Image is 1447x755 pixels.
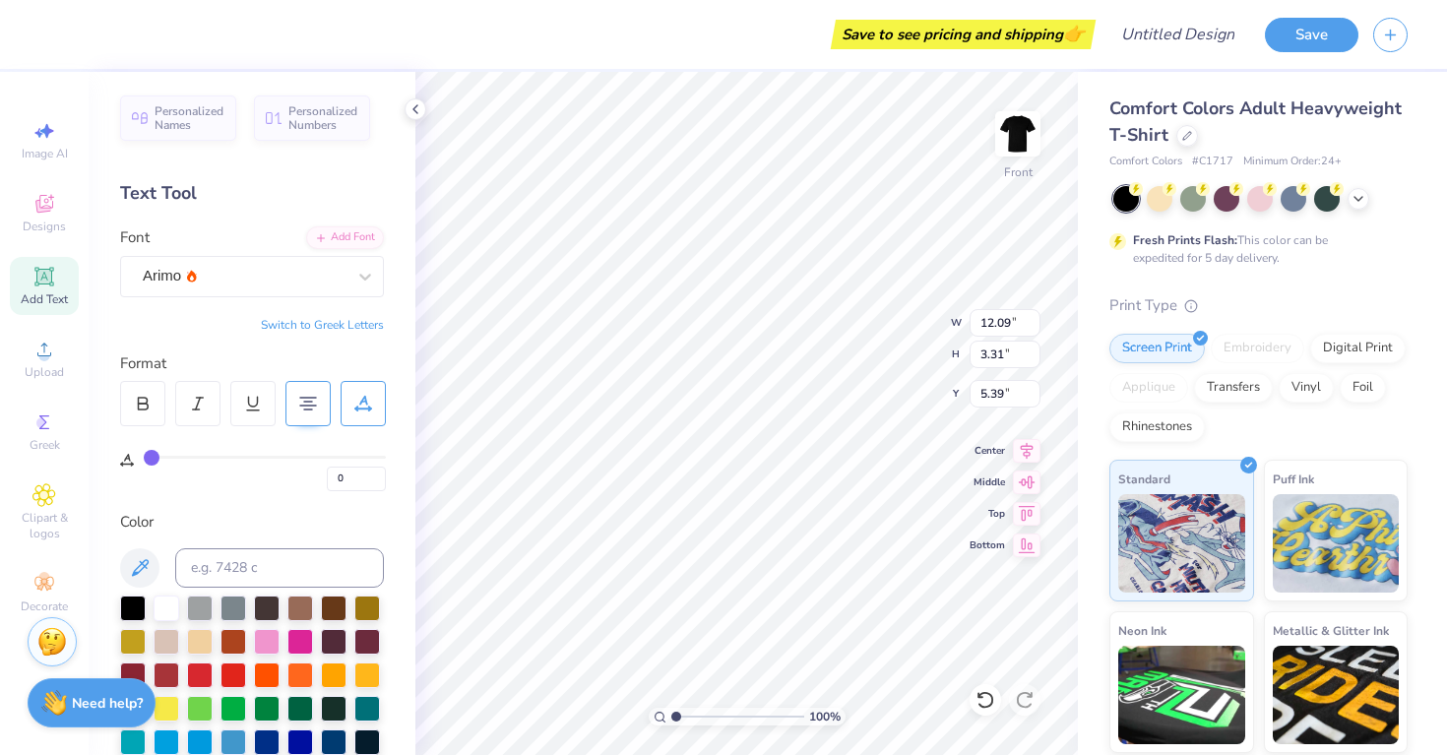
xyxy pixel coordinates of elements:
span: 100 % [809,708,841,725]
div: Front [1004,163,1033,181]
div: Embroidery [1211,334,1304,363]
div: Foil [1340,373,1386,403]
div: Applique [1109,373,1188,403]
span: 👉 [1063,22,1085,45]
span: Neon Ink [1118,620,1166,641]
span: Greek [30,437,60,453]
span: Image AI [22,146,68,161]
div: Vinyl [1279,373,1334,403]
input: Untitled Design [1105,15,1250,54]
div: Digital Print [1310,334,1406,363]
div: Print Type [1109,294,1408,317]
span: Standard [1118,469,1170,489]
span: Puff Ink [1273,469,1314,489]
span: Clipart & logos [10,510,79,541]
div: Save to see pricing and shipping [836,20,1091,49]
div: Screen Print [1109,334,1205,363]
input: e.g. 7428 c [175,548,384,588]
span: # C1717 [1192,154,1233,170]
img: Standard [1118,494,1245,593]
span: Comfort Colors Adult Heavyweight T-Shirt [1109,96,1402,147]
span: Top [970,507,1005,521]
span: Minimum Order: 24 + [1243,154,1342,170]
span: Comfort Colors [1109,154,1182,170]
strong: Need help? [72,694,143,713]
span: Center [970,444,1005,458]
img: Front [998,114,1038,154]
span: Add Text [21,291,68,307]
span: Decorate [21,598,68,614]
strong: Fresh Prints Flash: [1133,232,1237,248]
label: Font [120,226,150,249]
img: Puff Ink [1273,494,1400,593]
div: Color [120,511,384,534]
div: Format [120,352,386,375]
span: Upload [25,364,64,380]
img: Neon Ink [1118,646,1245,744]
span: Personalized Names [155,104,224,132]
span: Personalized Numbers [288,104,358,132]
span: Middle [970,475,1005,489]
img: Metallic & Glitter Ink [1273,646,1400,744]
span: Designs [23,219,66,234]
button: Switch to Greek Letters [261,317,384,333]
span: Metallic & Glitter Ink [1273,620,1389,641]
span: Bottom [970,538,1005,552]
div: This color can be expedited for 5 day delivery. [1133,231,1375,267]
button: Save [1265,18,1358,52]
div: Text Tool [120,180,384,207]
div: Add Font [306,226,384,249]
div: Transfers [1194,373,1273,403]
div: Rhinestones [1109,412,1205,442]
